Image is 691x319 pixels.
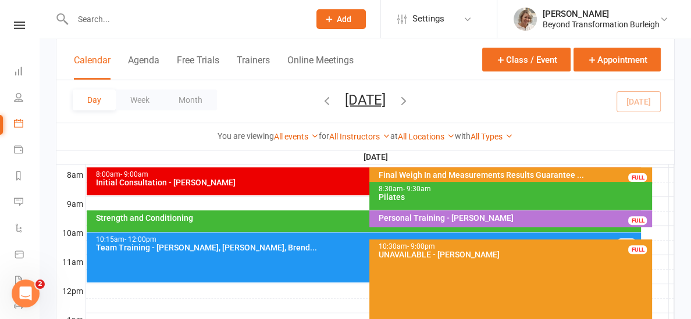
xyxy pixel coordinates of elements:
button: Week [116,89,164,110]
a: Calendar [14,112,40,138]
a: All Locations [398,132,455,141]
span: - 12:00pm [124,235,156,243]
span: Add [337,15,351,24]
strong: You are viewing [218,131,274,141]
span: - 9:00pm [407,242,434,250]
div: 10:30am [377,243,650,250]
div: Strength and Conditioning [95,214,638,222]
button: Appointment [574,48,661,71]
div: Final Weigh In and Measurements Results Guarantee ... [377,171,650,179]
div: FULL [628,245,647,254]
th: 10am [56,225,86,240]
a: Dashboard [14,59,40,85]
button: Add [316,9,366,29]
div: FULL [617,238,636,247]
button: [DATE] [345,91,386,107]
div: [PERSON_NAME] [543,9,660,19]
div: Personal Training - [PERSON_NAME] [377,214,650,222]
strong: for [319,131,329,141]
div: Initial Consultation - [PERSON_NAME] [95,178,638,187]
a: All Types [471,132,513,141]
div: 8:00am [95,171,638,178]
a: All events [274,132,319,141]
div: FULL [628,216,647,225]
div: FULL [628,173,647,182]
a: People [14,85,40,112]
div: Pilates [377,193,650,201]
div: 10:15am [95,236,638,243]
strong: with [455,131,471,141]
iframe: Intercom live chat [12,279,40,307]
div: Team Training - [PERSON_NAME], [PERSON_NAME], Brend... [95,243,638,252]
div: UNAVAILABLE - [PERSON_NAME] [377,250,650,259]
th: 11am [56,255,86,269]
a: Payments [14,138,40,164]
strong: at [390,131,398,141]
button: Trainers [237,55,270,80]
span: Settings [412,6,444,32]
a: Reports [14,164,40,190]
a: All Instructors [329,132,390,141]
button: Free Trials [177,55,219,80]
button: Day [73,89,116,110]
span: 2 [35,279,45,289]
th: 12pm [56,284,86,298]
a: Product Sales [14,242,40,268]
span: - 9:00am [120,170,148,178]
button: Month [164,89,217,110]
div: 8:30am [377,185,650,193]
input: Search... [69,11,301,27]
th: [DATE] [86,150,669,164]
div: Beyond Transformation Burleigh [543,19,660,30]
th: 9am [56,196,86,211]
img: thumb_image1597172689.png [514,8,537,31]
button: Class / Event [482,48,571,71]
span: - 9:30am [403,185,430,193]
button: Agenda [128,55,159,80]
th: 8am [56,167,86,182]
button: Online Meetings [287,55,354,80]
button: Calendar [74,55,111,80]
